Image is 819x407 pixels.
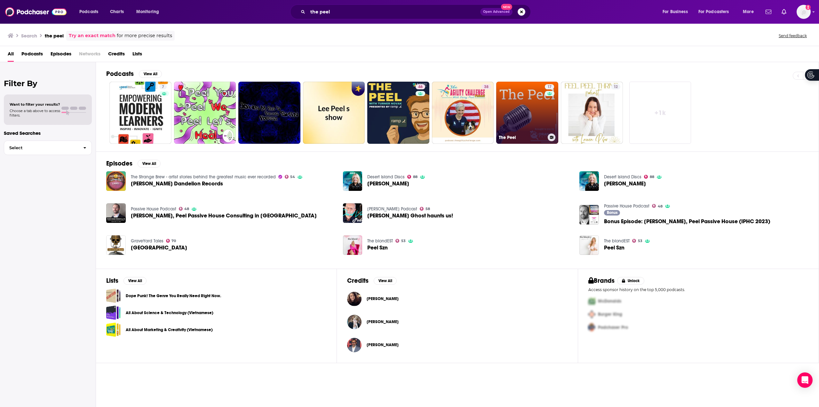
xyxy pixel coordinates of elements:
span: [PERSON_NAME] Dandelion Records [131,181,223,186]
span: 46 [418,84,423,90]
span: 38 [484,84,489,90]
img: John Peel [343,171,362,191]
span: More [743,7,754,16]
button: View All [139,70,162,78]
img: User Profile [797,5,811,19]
span: [PERSON_NAME] [367,296,399,301]
img: Peel Szn [343,235,362,255]
button: open menu [738,7,762,17]
a: Desert Island Discs [367,174,405,180]
p: Access sponsor history on the top 5,000 podcasts. [588,287,808,292]
a: 70 [166,239,176,243]
a: Podcasts [21,49,43,62]
a: 46 [367,82,429,144]
span: Podcasts [79,7,98,16]
button: View All [138,160,161,167]
span: [PERSON_NAME] [367,319,399,324]
a: CreditsView All [347,277,397,285]
a: 54 [285,175,295,179]
h2: Credits [347,277,369,285]
a: 46 [416,84,425,89]
span: 48 [184,208,189,210]
a: Andrew Peel, Peel Passive House Consulting in Toronto [131,213,317,218]
button: View All [374,277,397,285]
a: ListsView All [106,277,147,285]
span: McDonalds [598,298,621,304]
span: Podchaser Pro [598,325,628,330]
span: Select [4,146,78,150]
span: Burger King [598,312,622,317]
span: [PERSON_NAME] [367,342,399,347]
a: Peel Castle [106,235,126,255]
a: Shannon Peel [347,292,362,306]
button: View All [123,277,147,285]
a: 48 [652,204,663,208]
div: Search podcasts, credits, & more... [296,4,537,19]
button: Show profile menu [797,5,811,19]
img: First Pro Logo [586,295,598,308]
h2: Episodes [106,159,132,167]
h3: Search [21,33,37,39]
a: Peel Szn [604,245,624,250]
span: 54 [290,175,295,178]
a: Bonus Episode: Andrew Peel, Peel Passive House (IPHC 2023) [604,219,770,224]
img: Peel Szn [579,235,599,255]
span: 70 [171,240,176,242]
h3: The Peel [499,135,545,140]
a: All About Science & Technology (Vietnamese) [126,309,213,316]
img: Podchaser - Follow, Share and Rate Podcasts [5,6,67,18]
span: Charts [110,7,124,16]
img: Robert Peel's Ghost haunts us! [343,203,362,223]
img: Jordan Peele [347,338,362,352]
span: Want to filter your results? [10,102,60,107]
a: 48 [179,207,189,211]
button: Jennifer PeelJennifer Peel [347,312,567,332]
span: Lists [132,49,142,62]
span: [PERSON_NAME] Ghost haunts us! [367,213,453,218]
h2: Brands [588,277,615,285]
button: Unlock [617,277,644,285]
a: Jordan Peele [367,342,399,347]
span: 53 [638,240,642,242]
span: For Business [663,7,688,16]
a: John Peel [367,181,409,186]
a: Dope Punk! The Genre You Really Need Right Now. [106,289,121,303]
span: [PERSON_NAME], Peel Passive House Consulting in [GEOGRAPHIC_DATA] [131,213,317,218]
img: John Peel’s Dandelion Records [106,171,126,191]
span: [PERSON_NAME] [604,181,646,186]
button: open menu [694,7,738,17]
span: [PERSON_NAME] [367,181,409,186]
button: open menu [75,7,107,17]
a: 12 [611,84,620,89]
svg: Add a profile image [806,5,811,10]
a: GraveYard Tales [131,238,163,244]
a: David Vance Podcast [367,206,417,212]
button: open menu [132,7,167,17]
a: Peel Szn [367,245,388,250]
span: 88 [413,175,417,178]
a: 88 [407,175,417,179]
a: Episodes [51,49,71,62]
a: John Peel’s Dandelion Records [131,181,223,186]
a: John Peel [579,171,599,191]
a: 17 [545,84,554,89]
span: Networks [79,49,100,62]
a: All [8,49,14,62]
span: All About Science & Technology (Vietnamese) [106,305,121,320]
a: 38 [481,84,491,89]
img: Bonus Episode: Andrew Peel, Peel Passive House (IPHC 2023) [579,205,599,224]
span: Bonus [607,211,617,215]
span: Choose a tab above to access filters. [10,109,60,118]
a: 7 [159,84,167,89]
input: Search podcasts, credits, & more... [308,7,480,17]
img: Third Pro Logo [586,321,598,334]
p: Saved Searches [4,130,92,136]
div: Open Intercom Messenger [797,372,813,388]
a: Peel Castle [131,245,187,250]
